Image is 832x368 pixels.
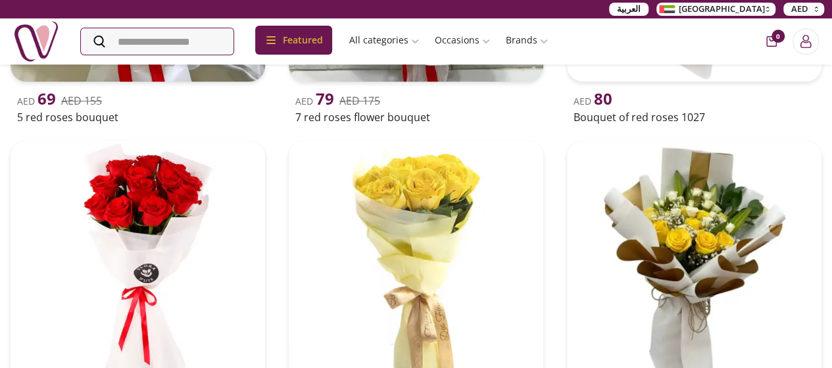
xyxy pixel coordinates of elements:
[81,28,233,55] input: Search
[316,88,334,109] span: 79
[17,109,258,125] h2: 5 red roses bouquet
[594,88,612,109] span: 80
[679,3,765,16] span: [GEOGRAPHIC_DATA]
[656,3,775,16] button: [GEOGRAPHIC_DATA]
[17,95,56,107] span: AED
[574,95,612,107] span: AED
[13,18,59,65] img: Nigwa-uae-gifts
[771,30,785,43] span: 0
[766,36,777,47] button: cart-button
[498,28,556,52] a: Brands
[791,3,808,16] span: AED
[61,93,102,108] del: AED 155
[574,109,815,125] h2: Bouquet of red roses 1027
[783,3,824,16] button: AED
[341,28,427,52] a: All categories
[37,88,56,109] span: 69
[255,26,332,55] div: Featured
[617,3,641,16] span: العربية
[427,28,498,52] a: Occasions
[793,28,819,55] button: Login
[659,5,675,13] img: Arabic_dztd3n.png
[339,93,380,108] del: AED 175
[295,95,334,107] span: AED
[295,109,537,125] h2: 7 red roses flower bouquet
